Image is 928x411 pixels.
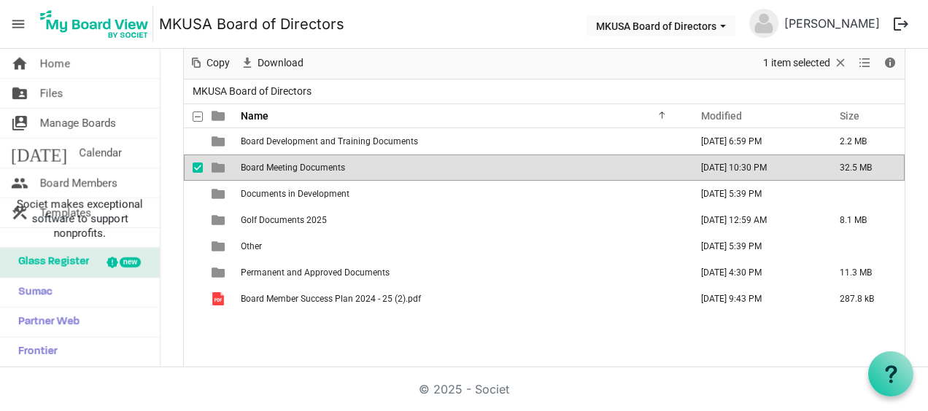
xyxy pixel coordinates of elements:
[686,181,824,207] td: November 26, 2024 5:39 PM column header Modified
[886,9,916,39] button: logout
[79,138,122,168] span: Calendar
[40,168,117,197] span: Board Members
[241,110,268,122] span: Name
[203,286,236,312] td: is template cell column header type
[203,181,236,207] td: is template cell column header type
[236,286,686,312] td: Board Member Success Plan 2024 - 25 (2).pdf is template cell column header Name
[236,233,686,259] td: Other is template cell column header Name
[40,79,63,108] span: Files
[241,215,327,225] span: Golf Documents 2025
[7,197,153,240] span: Societ makes exceptional software to support nonprofits.
[120,257,141,267] div: new
[686,233,824,259] td: November 26, 2024 5:39 PM column header Modified
[184,48,235,79] div: Copy
[159,9,344,39] a: MKUSA Board of Directors
[761,54,851,72] button: Selection
[236,128,686,154] td: Board Development and Training Documents is template cell column header Name
[686,286,824,312] td: March 18, 2025 9:43 PM column header Modified
[824,259,905,286] td: 11.3 MB is template cell column header Size
[241,136,418,146] span: Board Development and Training Documents
[11,79,28,108] span: folder_shared
[184,128,203,154] td: checkbox
[11,109,28,138] span: switch_account
[256,54,305,72] span: Download
[238,54,306,72] button: Download
[236,207,686,233] td: Golf Documents 2025 is template cell column header Name
[749,9,778,38] img: no-profile-picture.svg
[190,82,314,101] span: MKUSA Board of Directors
[11,337,58,367] span: Frontier
[184,233,203,259] td: checkbox
[853,48,878,79] div: View
[11,308,80,337] span: Partner Web
[762,54,832,72] span: 1 item selected
[241,163,345,173] span: Board Meeting Documents
[203,233,236,259] td: is template cell column header type
[824,181,905,207] td: is template cell column header Size
[241,189,349,199] span: Documents in Development
[203,259,236,286] td: is template cell column header type
[686,207,824,233] td: March 19, 2025 12:59 AM column header Modified
[840,110,859,122] span: Size
[236,259,686,286] td: Permanent and Approved Documents is template cell column header Name
[241,241,262,251] span: Other
[241,267,390,278] span: Permanent and Approved Documents
[856,54,873,72] button: View dropdownbutton
[203,207,236,233] td: is template cell column header type
[824,286,905,312] td: 287.8 kB is template cell column header Size
[11,49,28,78] span: home
[184,259,203,286] td: checkbox
[778,9,886,38] a: [PERSON_NAME]
[686,154,824,181] td: September 16, 2025 10:30 PM column header Modified
[686,259,824,286] td: July 03, 2025 4:30 PM column header Modified
[878,48,902,79] div: Details
[419,382,509,396] a: © 2025 - Societ
[40,49,70,78] span: Home
[11,248,89,277] span: Glass Register
[203,128,236,154] td: is template cell column header type
[881,54,900,72] button: Details
[11,278,53,307] span: Sumac
[824,128,905,154] td: 2.2 MB is template cell column header Size
[205,54,231,72] span: Copy
[184,286,203,312] td: checkbox
[36,6,153,42] img: My Board View Logo
[36,6,159,42] a: My Board View Logo
[203,154,236,181] td: is template cell column header type
[184,207,203,233] td: checkbox
[236,181,686,207] td: Documents in Development is template cell column header Name
[236,154,686,181] td: Board Meeting Documents is template cell column header Name
[824,154,905,181] td: 32.5 MB is template cell column header Size
[587,15,735,36] button: MKUSA Board of Directors dropdownbutton
[686,128,824,154] td: January 07, 2025 6:59 PM column header Modified
[235,48,309,79] div: Download
[11,168,28,197] span: people
[184,181,203,207] td: checkbox
[187,54,233,72] button: Copy
[701,110,742,122] span: Modified
[241,294,421,304] span: Board Member Success Plan 2024 - 25 (2).pdf
[758,48,853,79] div: Clear selection
[184,154,203,181] td: checkbox
[4,10,32,38] span: menu
[11,138,67,168] span: [DATE]
[824,233,905,259] td: is template cell column header Size
[40,109,116,138] span: Manage Boards
[824,207,905,233] td: 8.1 MB is template cell column header Size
